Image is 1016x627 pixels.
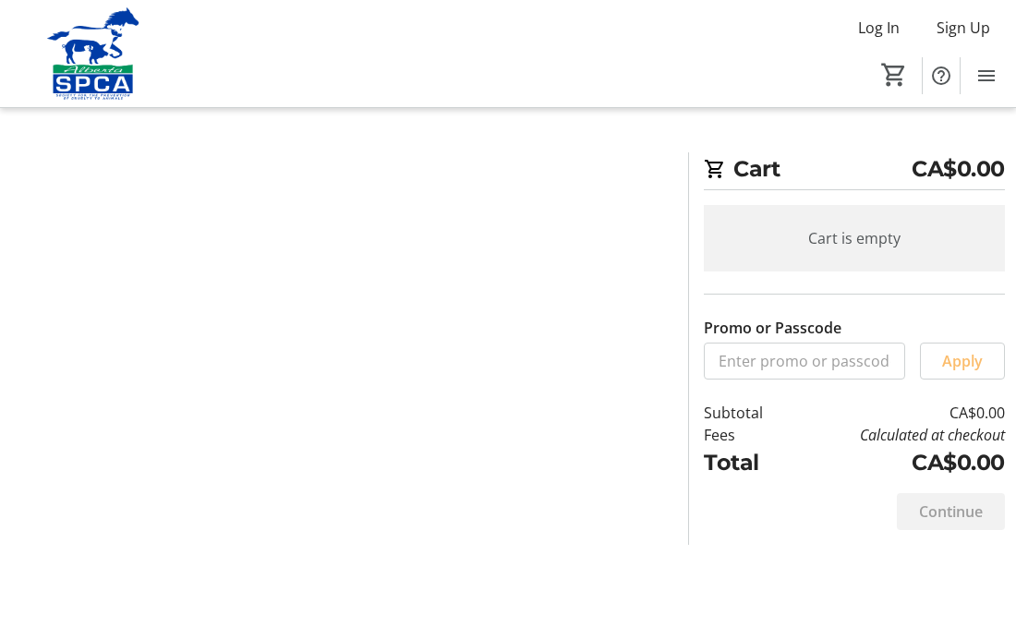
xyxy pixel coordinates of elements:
[922,13,1005,42] button: Sign Up
[704,402,791,424] td: Subtotal
[704,343,905,380] input: Enter promo or passcode
[704,424,791,446] td: Fees
[11,7,175,100] img: Alberta SPCA's Logo
[942,350,983,372] span: Apply
[912,152,1005,186] span: CA$0.00
[704,446,791,479] td: Total
[877,58,911,91] button: Cart
[843,13,914,42] button: Log In
[858,17,900,39] span: Log In
[792,402,1005,424] td: CA$0.00
[920,343,1005,380] button: Apply
[792,446,1005,479] td: CA$0.00
[968,57,1005,94] button: Menu
[704,317,841,339] label: Promo or Passcode
[937,17,990,39] span: Sign Up
[792,424,1005,446] td: Calculated at checkout
[704,152,1005,190] h2: Cart
[923,57,960,94] button: Help
[704,205,1005,271] div: Cart is empty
